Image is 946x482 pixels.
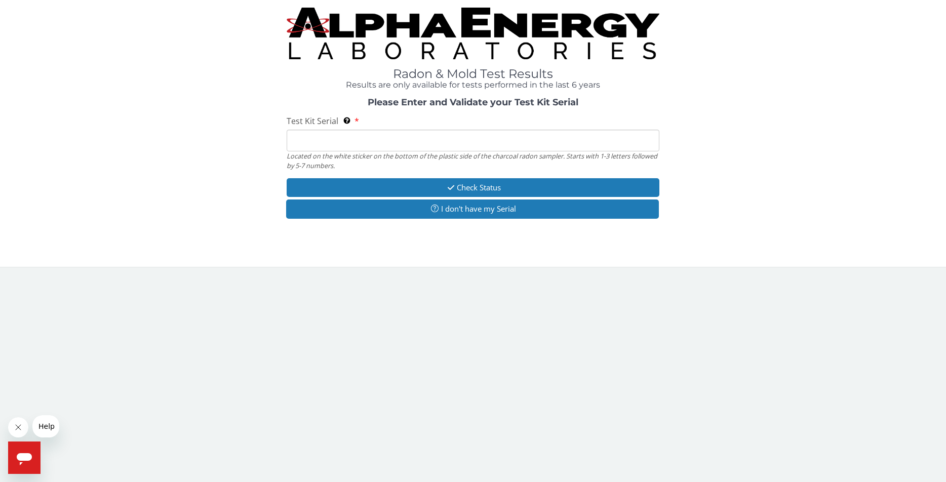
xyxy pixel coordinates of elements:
[286,199,658,218] button: I don't have my Serial
[287,8,659,59] img: TightCrop.jpg
[287,115,338,127] span: Test Kit Serial
[287,178,659,197] button: Check Status
[287,67,659,81] h1: Radon & Mold Test Results
[32,415,59,437] iframe: Message from company
[8,441,41,474] iframe: Button to launch messaging window
[368,97,578,108] strong: Please Enter and Validate your Test Kit Serial
[287,81,659,90] h4: Results are only available for tests performed in the last 6 years
[8,417,28,437] iframe: Close message
[287,151,659,170] div: Located on the white sticker on the bottom of the plastic side of the charcoal radon sampler. Sta...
